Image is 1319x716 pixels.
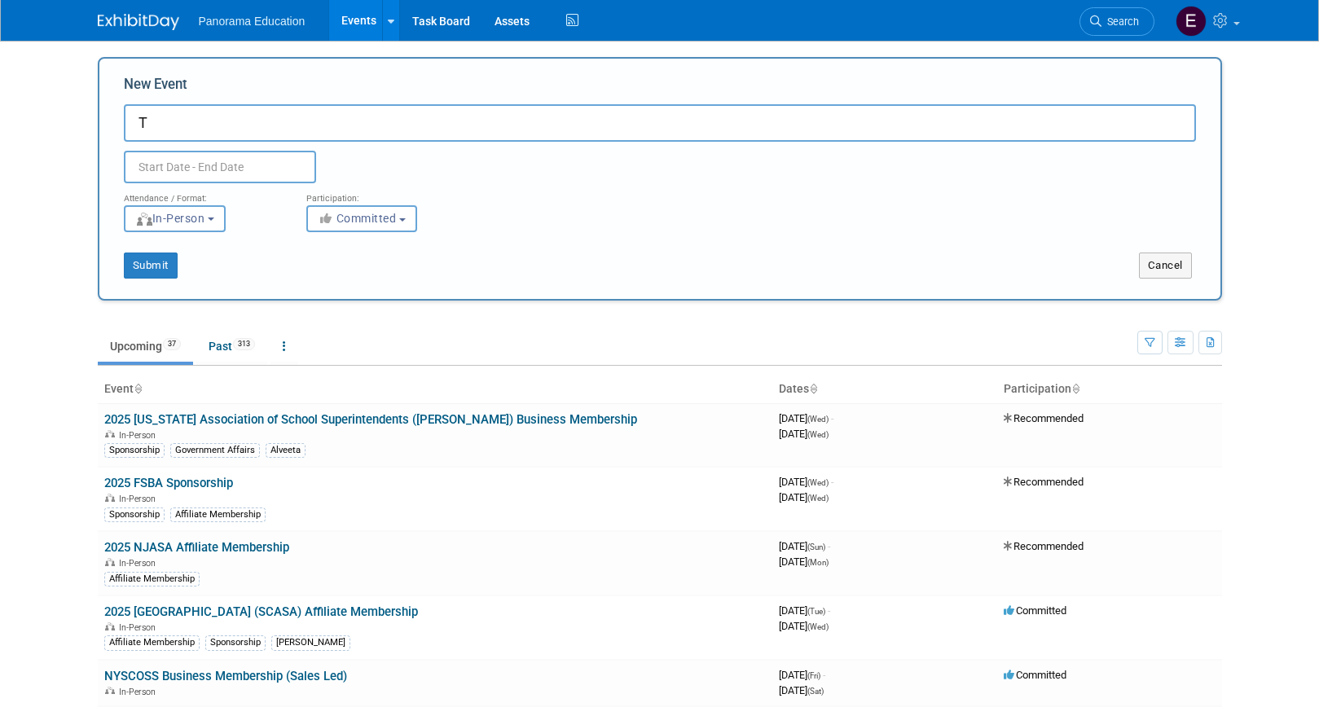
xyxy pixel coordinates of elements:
[105,687,115,695] img: In-Person Event
[1004,412,1084,424] span: Recommended
[170,507,266,522] div: Affiliate Membership
[1176,6,1207,37] img: External Events Calendar
[779,556,829,568] span: [DATE]
[98,376,772,403] th: Event
[779,491,829,503] span: [DATE]
[124,151,316,183] input: Start Date - End Date
[997,376,1222,403] th: Participation
[104,476,233,490] a: 2025 FSBA Sponsorship
[828,604,830,617] span: -
[266,443,306,458] div: Alveeta
[807,622,829,631] span: (Wed)
[779,428,829,440] span: [DATE]
[807,671,820,680] span: (Fri)
[124,104,1196,142] input: Name of Trade Show / Conference
[104,604,418,619] a: 2025 [GEOGRAPHIC_DATA] (SCASA) Affiliate Membership
[1004,604,1066,617] span: Committed
[1101,15,1139,28] span: Search
[772,376,997,403] th: Dates
[105,494,115,502] img: In-Person Event
[170,443,260,458] div: Government Affairs
[306,183,464,204] div: Participation:
[119,687,160,697] span: In-Person
[199,15,306,28] span: Panorama Education
[831,476,833,488] span: -
[104,635,200,650] div: Affiliate Membership
[105,622,115,630] img: In-Person Event
[807,542,825,551] span: (Sun)
[779,412,833,424] span: [DATE]
[807,687,824,696] span: (Sat)
[831,412,833,424] span: -
[119,430,160,441] span: In-Person
[119,558,160,569] span: In-Person
[1004,669,1066,681] span: Committed
[105,430,115,438] img: In-Person Event
[807,430,829,439] span: (Wed)
[124,183,282,204] div: Attendance / Format:
[233,338,255,350] span: 313
[135,212,205,225] span: In-Person
[306,205,417,232] button: Committed
[823,669,825,681] span: -
[104,669,347,683] a: NYSCOSS Business Membership (Sales Led)
[807,558,829,567] span: (Mon)
[1004,540,1084,552] span: Recommended
[134,382,142,395] a: Sort by Event Name
[779,476,833,488] span: [DATE]
[271,635,350,650] div: [PERSON_NAME]
[104,412,637,427] a: 2025 [US_STATE] Association of School Superintendents ([PERSON_NAME]) Business Membership
[196,331,267,362] a: Past313
[124,253,178,279] button: Submit
[105,558,115,566] img: In-Person Event
[807,607,825,616] span: (Tue)
[163,338,181,350] span: 37
[318,212,397,225] span: Committed
[807,415,829,424] span: (Wed)
[98,331,193,362] a: Upcoming37
[104,443,165,458] div: Sponsorship
[205,635,266,650] div: Sponsorship
[124,205,226,232] button: In-Person
[119,622,160,633] span: In-Person
[807,478,829,487] span: (Wed)
[779,684,824,696] span: [DATE]
[828,540,830,552] span: -
[98,14,179,30] img: ExhibitDay
[779,669,825,681] span: [DATE]
[104,540,289,555] a: 2025 NJASA Affiliate Membership
[1139,253,1192,279] button: Cancel
[1079,7,1154,36] a: Search
[104,572,200,586] div: Affiliate Membership
[779,620,829,632] span: [DATE]
[809,382,817,395] a: Sort by Start Date
[1004,476,1084,488] span: Recommended
[124,75,187,100] label: New Event
[779,540,830,552] span: [DATE]
[119,494,160,504] span: In-Person
[1071,382,1079,395] a: Sort by Participation Type
[104,507,165,522] div: Sponsorship
[807,494,829,503] span: (Wed)
[779,604,830,617] span: [DATE]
